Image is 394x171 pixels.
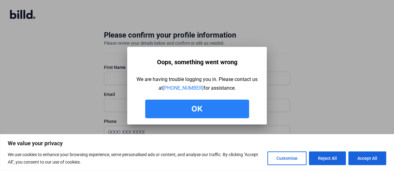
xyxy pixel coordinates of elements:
button: Accept All [348,151,386,165]
button: Customise [267,151,307,165]
button: Ok [145,100,249,118]
button: Reject All [309,151,346,165]
div: Oops, something went wrong [157,56,237,68]
a: [PHONE_NUMBER] [163,85,204,91]
p: We value your privacy [8,140,386,147]
div: We are having trouble logging you in. Please contact us at for assistance. [137,75,257,92]
p: We use cookies to enhance your browsing experience, serve personalised ads or content, and analys... [8,151,263,166]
